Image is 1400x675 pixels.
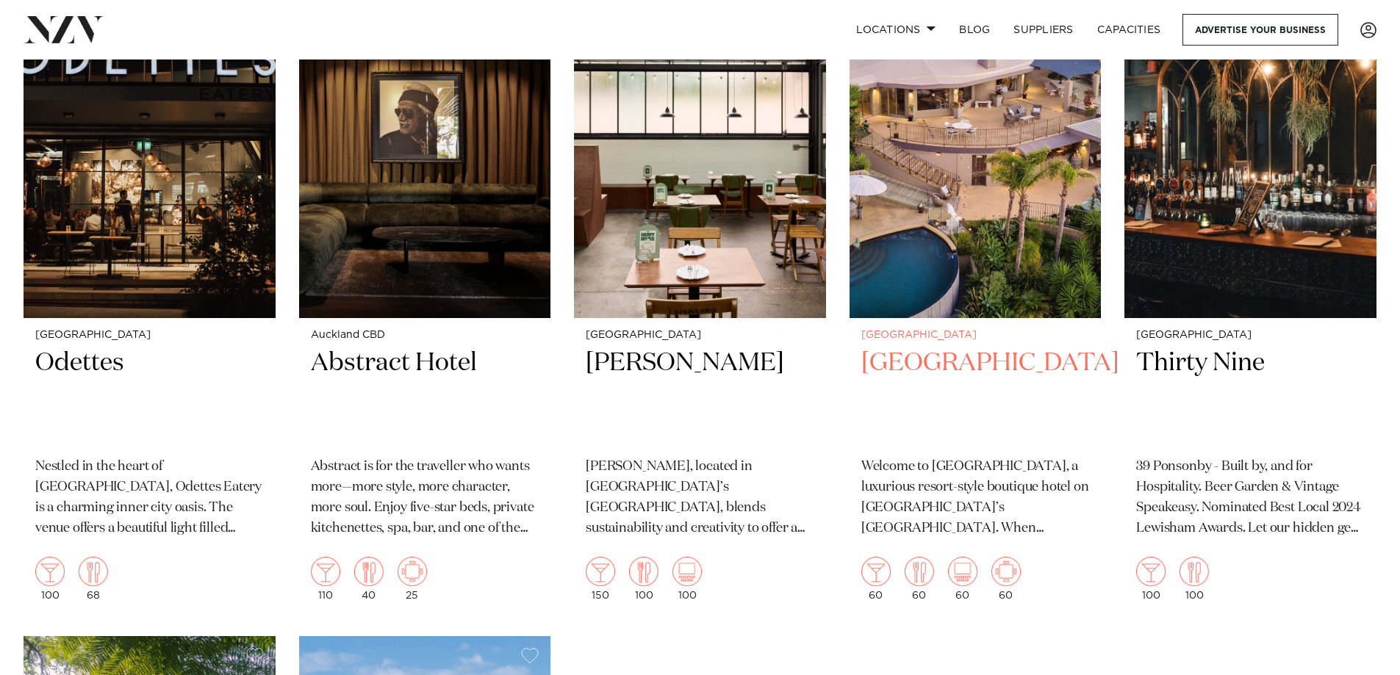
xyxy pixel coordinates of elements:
[586,457,814,539] p: [PERSON_NAME], located in [GEOGRAPHIC_DATA]’s [GEOGRAPHIC_DATA], blends sustainability and creati...
[1136,330,1365,341] small: [GEOGRAPHIC_DATA]
[1002,14,1085,46] a: SUPPLIERS
[311,330,539,341] small: Auckland CBD
[586,557,615,586] img: cocktail.png
[24,16,104,43] img: nzv-logo.png
[311,557,340,586] img: cocktail.png
[672,557,702,586] img: theatre.png
[991,557,1021,586] img: meeting.png
[861,330,1090,341] small: [GEOGRAPHIC_DATA]
[629,557,658,586] img: dining.png
[1136,557,1166,586] img: cocktail.png
[1136,457,1365,539] p: 39 Ponsonby - Built by, and for Hospitality. Beer Garden & Vintage Speakeasy. Nominated Best Loca...
[311,457,539,539] p: Abstract is for the traveller who wants more—more style, more character, more soul. Enjoy five-st...
[861,457,1090,539] p: Welcome to [GEOGRAPHIC_DATA], a luxurious resort-style boutique hotel on [GEOGRAPHIC_DATA]’s [GEO...
[311,557,340,601] div: 110
[35,457,264,539] p: Nestled in the heart of [GEOGRAPHIC_DATA], Odettes Eatery is a charming inner city oasis. The ven...
[861,557,891,586] img: cocktail.png
[1085,14,1173,46] a: Capacities
[672,557,702,601] div: 100
[354,557,384,586] img: dining.png
[1182,14,1338,46] a: Advertise your business
[629,557,658,601] div: 100
[35,557,65,586] img: cocktail.png
[1180,557,1209,601] div: 100
[948,557,977,586] img: theatre.png
[586,330,814,341] small: [GEOGRAPHIC_DATA]
[311,347,539,446] h2: Abstract Hotel
[79,557,108,601] div: 68
[586,347,814,446] h2: [PERSON_NAME]
[1136,557,1166,601] div: 100
[586,557,615,601] div: 150
[905,557,934,601] div: 60
[844,14,947,46] a: Locations
[1136,347,1365,446] h2: Thirty Nine
[861,347,1090,446] h2: [GEOGRAPHIC_DATA]
[35,557,65,601] div: 100
[398,557,427,586] img: meeting.png
[354,557,384,601] div: 40
[35,347,264,446] h2: Odettes
[905,557,934,586] img: dining.png
[398,557,427,601] div: 25
[1180,557,1209,586] img: dining.png
[861,557,891,601] div: 60
[35,330,264,341] small: [GEOGRAPHIC_DATA]
[991,557,1021,601] div: 60
[948,557,977,601] div: 60
[79,557,108,586] img: dining.png
[947,14,1002,46] a: BLOG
